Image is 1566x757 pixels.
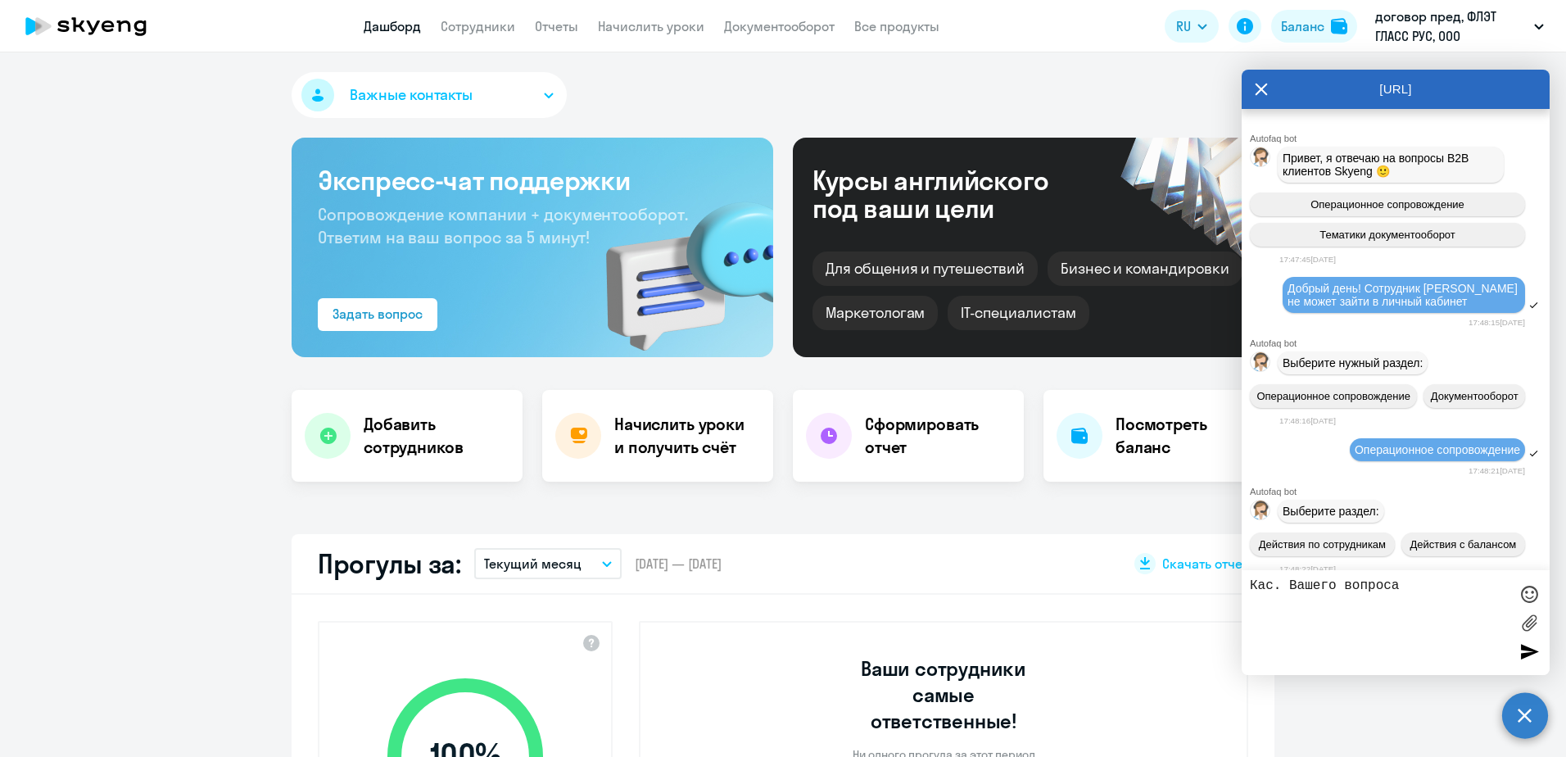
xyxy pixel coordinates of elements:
div: Задать вопрос [333,304,423,324]
a: Документооборот [724,18,835,34]
time: 17:48:15[DATE] [1469,318,1525,327]
time: 17:48:16[DATE] [1279,416,1336,425]
span: Скачать отчет [1162,555,1248,573]
textarea: Кас. Вашего вопроса [1250,578,1509,667]
img: bot avatar [1251,147,1271,171]
a: Отчеты [535,18,578,34]
div: IT-специалистам [948,296,1089,330]
label: Лимит 10 файлов [1517,610,1541,635]
h3: Ваши сотрудники самые ответственные! [839,655,1049,734]
span: Действия с балансом [1410,538,1516,551]
span: Привет, я отвечаю на вопросы B2B клиентов Skyeng 🙂 [1283,152,1472,178]
div: Маркетологам [812,296,938,330]
h3: Экспресс-чат поддержки [318,164,747,197]
time: 17:48:21[DATE] [1469,466,1525,475]
h4: Посмотреть баланс [1116,413,1261,459]
h4: Добавить сотрудников [364,413,509,459]
img: bot avatar [1251,501,1271,524]
h4: Сформировать отчет [865,413,1011,459]
img: bot avatar [1251,352,1271,376]
img: bg-img [582,173,773,357]
span: [DATE] — [DATE] [635,555,722,573]
time: 17:48:22[DATE] [1279,564,1336,573]
button: Документооборот [1423,384,1525,408]
button: Действия с балансом [1401,533,1525,556]
button: Текущий месяц [474,548,622,579]
button: Действия по сотрудникам [1250,533,1395,556]
a: Начислить уроки [598,18,704,34]
span: Добрый день! Сотрудник [PERSON_NAME] не может зайти в личный кабинет [1288,282,1521,308]
time: 17:47:45[DATE] [1279,255,1336,264]
a: Все продукты [854,18,939,34]
button: Задать вопрос [318,298,437,331]
a: Дашборд [364,18,421,34]
button: Операционное сопровождение [1250,384,1417,408]
h4: Начислить уроки и получить счёт [614,413,757,459]
img: balance [1331,18,1347,34]
div: Autofaq bot [1250,338,1550,348]
p: Текущий месяц [484,554,582,573]
span: Операционное сопровождение [1310,198,1464,211]
div: Баланс [1281,16,1324,36]
div: Autofaq bot [1250,487,1550,496]
h2: Прогулы за: [318,547,461,580]
span: Сопровождение компании + документооборот. Ответим на ваш вопрос за 5 минут! [318,204,688,247]
span: Операционное сопровождение [1256,390,1410,402]
button: RU [1165,10,1219,43]
button: договор пред, ФЛЭТ ГЛАСС РУС, ООО [1367,7,1552,46]
div: Бизнес и командировки [1048,252,1242,286]
span: Операционное сопровождение [1355,443,1520,456]
span: Тематики документооборот [1319,229,1455,241]
span: Важные контакты [350,84,473,106]
button: Важные контакты [292,72,567,118]
div: Autofaq bot [1250,134,1550,143]
span: Документооборот [1431,390,1518,402]
div: Для общения и путешествий [812,252,1038,286]
button: Балансbalance [1271,10,1357,43]
span: Действия по сотрудникам [1259,538,1386,551]
div: Курсы английского под ваши цели [812,166,1093,222]
span: Выберите нужный раздел: [1283,356,1423,369]
button: Операционное сопровождение [1250,193,1525,216]
button: Тематики документооборот [1250,223,1525,247]
p: договор пред, ФЛЭТ ГЛАСС РУС, ООО [1375,7,1528,46]
span: RU [1176,16,1191,36]
a: Сотрудники [441,18,515,34]
span: Выберите раздел: [1283,505,1379,518]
